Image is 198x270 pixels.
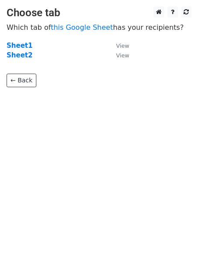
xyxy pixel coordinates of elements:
[7,23,191,32] p: Which tab of has your recipients?
[107,42,129,50] a: View
[116,43,129,49] small: View
[7,51,32,59] a: Sheet2
[116,52,129,59] small: View
[51,23,113,32] a: this Google Sheet
[7,74,36,87] a: ← Back
[7,7,191,19] h3: Choose tab
[7,42,32,50] a: Sheet1
[107,51,129,59] a: View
